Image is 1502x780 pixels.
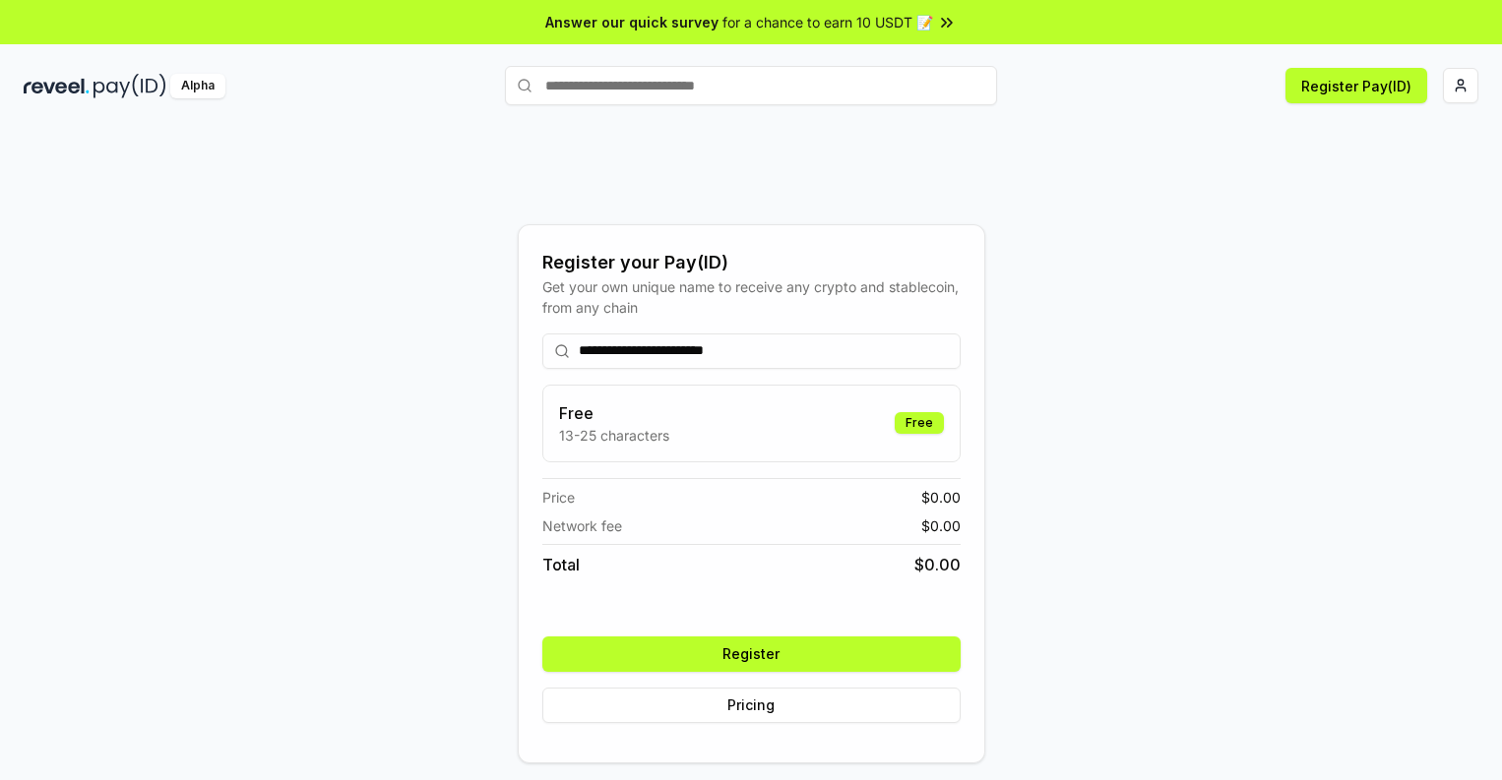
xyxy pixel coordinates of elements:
[542,515,622,536] span: Network fee
[559,425,669,446] p: 13-25 characters
[1285,68,1427,103] button: Register Pay(ID)
[895,412,944,434] div: Free
[559,401,669,425] h3: Free
[722,12,933,32] span: for a chance to earn 10 USDT 📝
[921,515,961,536] span: $ 0.00
[542,487,575,508] span: Price
[921,487,961,508] span: $ 0.00
[542,688,961,723] button: Pricing
[170,74,225,98] div: Alpha
[914,553,961,576] span: $ 0.00
[542,276,961,318] div: Get your own unique name to receive any crypto and stablecoin, from any chain
[542,553,580,576] span: Total
[24,74,90,98] img: reveel_dark
[545,12,719,32] span: Answer our quick survey
[542,249,961,276] div: Register your Pay(ID)
[542,636,961,672] button: Register
[94,74,166,98] img: pay_id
